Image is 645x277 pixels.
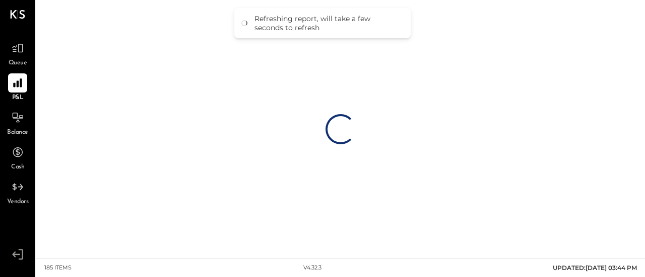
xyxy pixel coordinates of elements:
div: Refreshing report, will take a few seconds to refresh [254,14,401,32]
a: Cash [1,143,35,172]
span: Vendors [7,198,29,207]
span: Balance [7,128,28,137]
a: Vendors [1,177,35,207]
span: P&L [12,94,24,103]
div: 185 items [44,264,72,272]
a: P&L [1,73,35,103]
a: Balance [1,108,35,137]
span: Queue [9,59,27,68]
div: v 4.32.3 [303,264,321,272]
span: UPDATED: [DATE] 03:44 PM [553,264,637,271]
span: Cash [11,163,24,172]
a: Queue [1,39,35,68]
